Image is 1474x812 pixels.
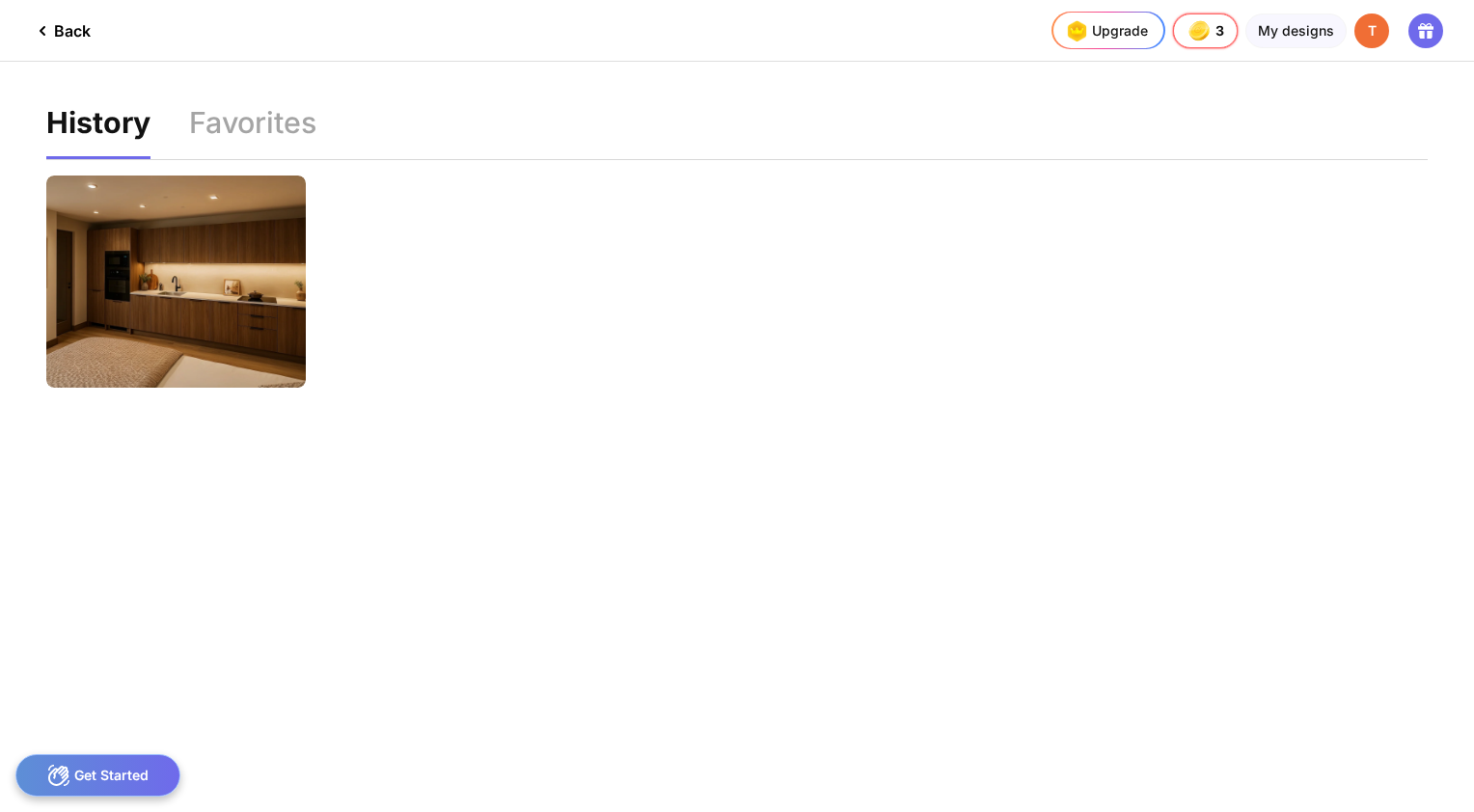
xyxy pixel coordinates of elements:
[189,108,316,159] div: Favorites
[1061,15,1148,46] div: Upgrade
[46,108,150,159] div: History
[1215,23,1226,39] span: 3
[31,19,91,42] div: Back
[1354,14,1389,48] div: T
[15,754,180,797] div: Get Started
[46,176,306,388] img: 2361542361655.webp
[1245,14,1347,48] div: My designs
[1061,15,1092,46] img: upgrade-nav-btn-icon.gif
